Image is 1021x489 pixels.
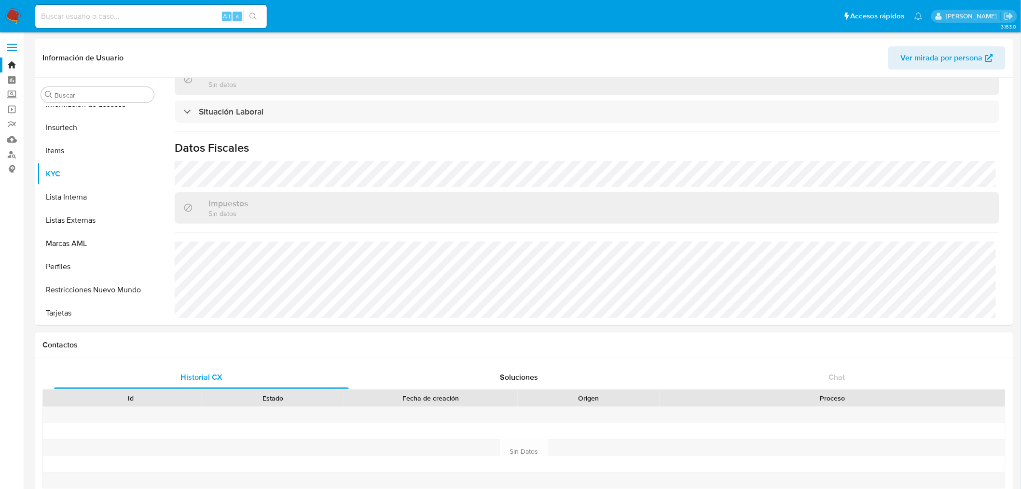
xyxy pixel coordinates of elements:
[500,372,538,383] span: Soluciones
[42,53,124,63] h1: Información de Usuario
[946,12,1000,21] p: leonardo.alvarezortiz@mercadolibre.com.co
[67,393,195,403] div: Id
[175,101,999,123] div: Situación Laboral
[180,372,222,383] span: Historial CX
[851,11,905,21] span: Accesos rápidos
[37,255,158,278] button: Perfiles
[35,10,267,23] input: Buscar usuario o caso...
[243,10,263,23] button: search-icon
[888,46,1006,70] button: Ver mirada por persona
[208,198,248,209] h3: Impuestos
[37,186,158,209] button: Lista Interna
[37,209,158,232] button: Listas Externas
[37,162,158,186] button: KYC
[37,139,158,162] button: Items
[901,46,983,70] span: Ver mirada por persona
[208,209,248,218] p: Sin datos
[45,91,53,99] button: Buscar
[37,232,158,255] button: Marcas AML
[666,393,998,403] div: Proceso
[236,12,239,21] span: s
[829,372,845,383] span: Chat
[37,278,158,302] button: Restricciones Nuevo Mundo
[1004,11,1014,21] a: Salir
[42,340,1006,350] h1: Contactos
[208,393,337,403] div: Estado
[350,393,511,403] div: Fecha de creación
[208,80,244,89] p: Sin datos
[37,116,158,139] button: Insurtech
[175,141,999,155] h1: Datos Fiscales
[37,302,158,325] button: Tarjetas
[175,63,999,95] div: ParientesSin datos
[524,393,653,403] div: Origen
[199,106,263,117] h3: Situación Laboral
[175,192,999,224] div: ImpuestosSin datos
[55,91,150,100] input: Buscar
[914,12,923,20] a: Notificaciones
[223,12,231,21] span: Alt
